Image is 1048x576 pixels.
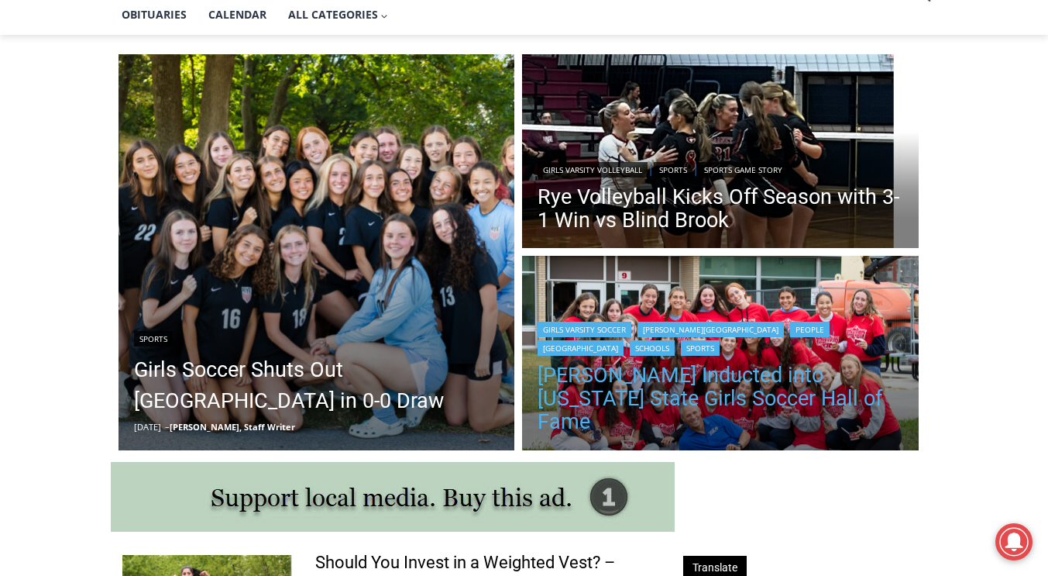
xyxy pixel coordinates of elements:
span: – [165,421,170,433]
a: [PERSON_NAME], Staff Writer [170,421,295,433]
a: Intern @ [DOMAIN_NAME] [373,150,751,193]
a: Girls Soccer Shuts Out [GEOGRAPHIC_DATA] in 0-0 Draw [134,354,500,416]
time: [DATE] [134,421,161,433]
a: Rye Volleyball Kicks Off Season with 3-1 Win vs Blind Brook [538,185,903,232]
a: Sports [681,340,720,356]
div: | | [538,159,903,178]
a: Open Tues. - Sun. [PHONE_NUMBER] [1,156,156,193]
a: People [790,322,830,337]
img: (PHOTO: The Rye Volleyball team huddles during the first set against Harrison on Thursday, Octobe... [522,54,919,253]
a: Schools [630,340,675,356]
div: "[PERSON_NAME] and I covered the [DATE] Parade, which was a really eye opening experience as I ha... [391,1,732,150]
a: [PERSON_NAME] Inducted into [US_STATE] State Girls Soccer Hall of Fame [538,364,903,433]
img: support local media, buy this ad [111,462,675,532]
a: Girls Varsity Soccer [538,322,631,337]
a: Sports Game Story [699,162,788,178]
div: | | | | | [538,319,903,356]
a: Girls Varsity Volleyball [538,162,648,178]
img: (PHOTO: The Rye Girls Soccer team after their 0-0 draw vs. Eastchester on September 9, 2025. Cont... [119,54,515,451]
a: [PERSON_NAME][GEOGRAPHIC_DATA] [637,322,784,337]
span: Open Tues. - Sun. [PHONE_NUMBER] [5,160,152,219]
a: Read More Rye Volleyball Kicks Off Season with 3-1 Win vs Blind Brook [522,54,919,253]
div: "the precise, almost orchestrated movements of cutting and assembling sushi and [PERSON_NAME] mak... [160,97,228,185]
a: [GEOGRAPHIC_DATA] [538,340,624,356]
a: Sports [654,162,692,178]
span: Intern @ [DOMAIN_NAME] [405,154,718,189]
a: Read More Rich Savage Inducted into New York State Girls Soccer Hall of Fame [522,256,919,454]
img: (PHOTO: The 2025 Rye Girls Soccer Team surrounding Head Coach Rich Savage after his induction int... [522,256,919,454]
a: Sports [134,331,173,347]
a: Read More Girls Soccer Shuts Out Eastchester in 0-0 Draw [119,54,515,451]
